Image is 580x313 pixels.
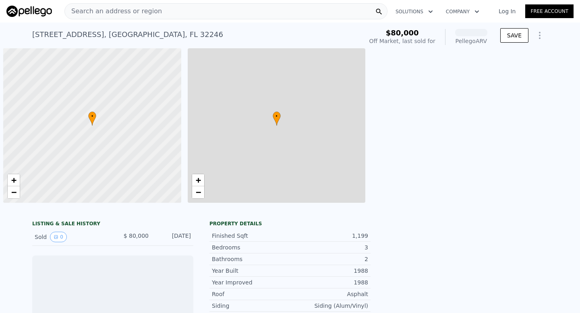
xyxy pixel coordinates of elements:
[389,4,439,19] button: Solutions
[212,290,290,298] div: Roof
[212,232,290,240] div: Finished Sqft
[192,174,204,186] a: Zoom in
[35,232,106,242] div: Sold
[212,278,290,286] div: Year Improved
[11,187,17,197] span: −
[290,302,368,310] div: Siding (Alum/Vinyl)
[290,255,368,263] div: 2
[88,111,96,126] div: •
[273,113,281,120] span: •
[212,255,290,263] div: Bathrooms
[212,267,290,275] div: Year Built
[50,232,67,242] button: View historical data
[192,186,204,198] a: Zoom out
[8,174,20,186] a: Zoom in
[489,7,525,15] a: Log In
[532,27,548,43] button: Show Options
[290,232,368,240] div: 1,199
[209,220,371,227] div: Property details
[290,290,368,298] div: Asphalt
[195,187,201,197] span: −
[8,186,20,198] a: Zoom out
[369,37,435,45] div: Off Market, last sold for
[386,29,419,37] span: $80,000
[155,232,191,242] div: [DATE]
[455,37,487,45] div: Pellego ARV
[212,243,290,251] div: Bedrooms
[439,4,486,19] button: Company
[65,6,162,16] span: Search an address or region
[124,233,149,239] span: $ 80,000
[88,113,96,120] span: •
[290,278,368,286] div: 1988
[32,29,223,40] div: [STREET_ADDRESS] , [GEOGRAPHIC_DATA] , FL 32246
[212,302,290,310] div: Siding
[290,243,368,251] div: 3
[273,111,281,126] div: •
[195,175,201,185] span: +
[32,220,193,229] div: LISTING & SALE HISTORY
[500,28,528,43] button: SAVE
[6,6,52,17] img: Pellego
[11,175,17,185] span: +
[525,4,574,18] a: Free Account
[290,267,368,275] div: 1988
